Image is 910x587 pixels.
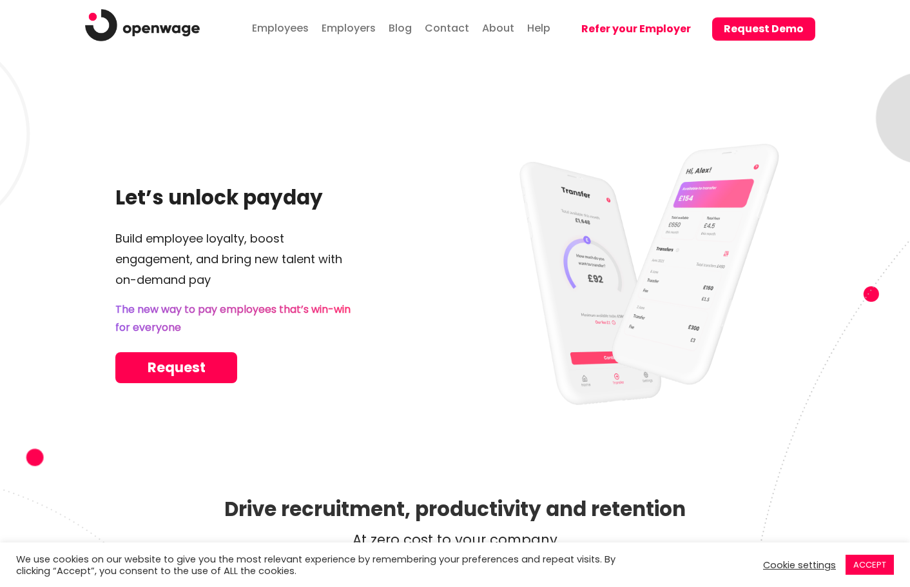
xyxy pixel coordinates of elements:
[85,9,200,41] img: logo.png
[560,5,702,55] a: Refer your Employer
[421,9,472,45] a: Contact
[385,9,415,45] a: Blog
[479,9,518,45] a: About
[115,228,446,290] p: Build employee loyalty, boost engagement, and bring new talent with on-demand pay
[464,117,795,427] img: mobile
[846,555,894,575] a: ACCEPT
[115,352,237,383] a: Request Demo
[16,553,630,577] div: We use cookies on our website to give you the most relevant experience by remembering your prefer...
[570,17,702,41] button: Refer your Employer
[795,512,896,548] iframe: Help widget launcher
[115,493,795,524] h3: Drive recruitment, productivity and retention
[249,9,312,45] a: Employees
[115,530,795,550] p: At zero cost to your company
[702,5,815,55] a: Request Demo
[115,182,446,213] h1: Let’s unlock payday
[115,301,446,337] p: The new way to pay employees that’s win-win for everyone
[763,559,836,571] a: Cookie settings
[712,17,815,41] button: Request Demo
[524,9,554,45] a: Help
[318,9,379,45] a: Employers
